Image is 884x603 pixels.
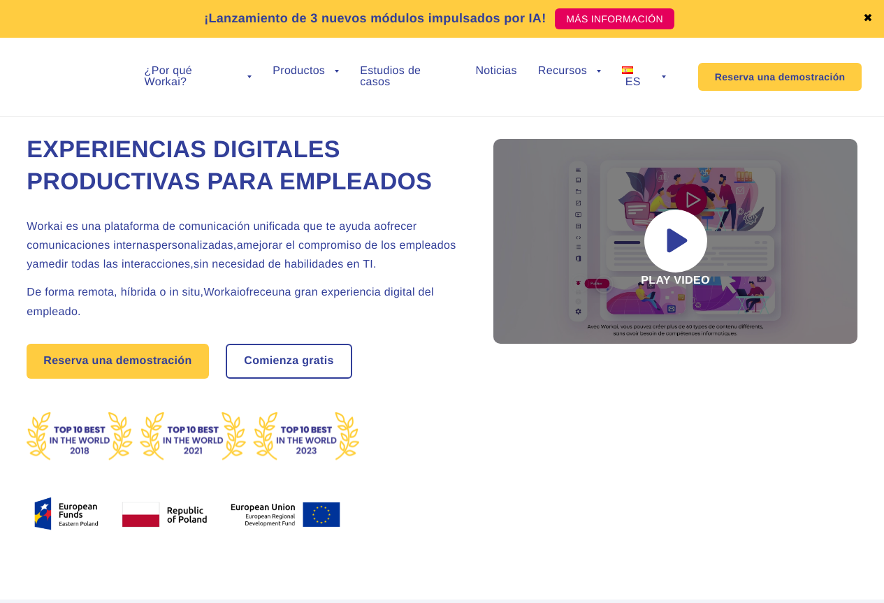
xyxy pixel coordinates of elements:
span: Experiencias digitales productivas para empleados [27,136,432,195]
span: Workai es una plataforma de comunicación unificada que te ayuda a [27,221,380,233]
span: medir todas las interacciones [39,259,191,270]
span: personalizadas, [155,240,237,252]
p: ¡Lanzamiento de 3 nuevos módulos impulsados por IA! [204,9,546,28]
span: a [33,259,39,270]
span: una gran experiencia digital del empleado. [27,286,434,317]
span: , [201,286,204,298]
span: ofrecer [380,221,416,233]
a: Reserva una demostración [698,63,862,91]
span: ofrece [240,286,272,298]
a: Recursos [538,66,601,77]
span: sin necesidad de habilidades en TI [194,259,373,270]
div: Play video [493,139,857,344]
span: comunicaciones internas [27,240,154,252]
a: Reserva una demostración [27,344,208,379]
span: De forma remota, híbrida o in situ [27,286,200,298]
span: ES [625,76,641,88]
a: ✖ [863,13,873,24]
a: MÁS INFORMACIÓN [555,8,674,29]
a: Productos [273,66,339,77]
h2: . [27,217,460,275]
a: Estudios de casos [360,66,454,88]
span: a [237,240,243,252]
a: ¿Por qué Workai? [145,66,252,88]
a: Comienza gratis [227,345,350,377]
span: Workai [203,286,239,298]
a: Noticias [475,66,516,77]
span: , [190,259,194,270]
